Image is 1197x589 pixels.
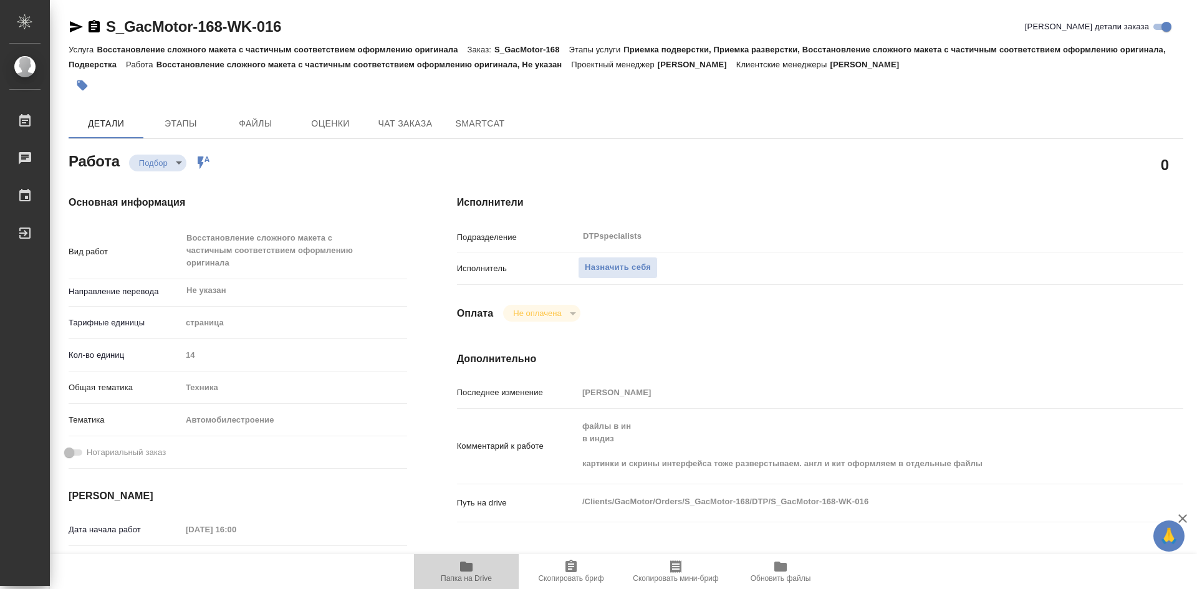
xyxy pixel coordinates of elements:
h2: Работа [69,149,120,171]
span: Чат заказа [375,116,435,132]
p: Путь на drive [457,497,578,509]
button: Скопировать ссылку [87,19,102,34]
div: Автомобилестроение [181,409,407,431]
p: Восстановление сложного макета с частичным соответствием оформлению оригинала [97,45,467,54]
p: Клиентские менеджеры [736,60,830,69]
button: 🙏 [1153,520,1185,552]
input: Пустое поле [181,346,407,364]
p: Восстановление сложного макета с частичным соответствием оформлению оригинала, Не указан [156,60,572,69]
div: Подбор [129,155,186,171]
span: Этапы [151,116,211,132]
button: Скопировать мини-бриф [623,554,728,589]
span: Файлы [226,116,286,132]
button: Назначить себя [578,257,658,279]
a: S_GacMotor-168-WK-016 [106,18,281,35]
textarea: /Clients/GacMotor/Orders/S_GacMotor-168/DTP/S_GacMotor-168-WK-016 [578,491,1123,512]
p: Тематика [69,414,181,426]
h4: [PERSON_NAME] [69,489,407,504]
input: Пустое поле [578,383,1123,401]
button: Обновить файлы [728,554,833,589]
span: Детали [76,116,136,132]
span: Папка на Drive [441,574,492,583]
p: Подразделение [457,231,578,244]
h4: Дополнительно [457,352,1183,366]
span: SmartCat [450,116,510,132]
p: Кол-во единиц [69,349,181,362]
span: 🙏 [1158,523,1180,549]
textarea: файлы в ин в индиз картинки и скрины интерфейса тоже разверстываем. англ и кит оформляем в отдель... [578,416,1123,474]
h2: 0 [1161,154,1169,175]
h4: Исполнители [457,195,1183,210]
p: Последнее изменение [457,386,578,399]
p: [PERSON_NAME] [658,60,736,69]
div: Техника [181,377,407,398]
p: Проектный менеджер [571,60,657,69]
p: Работа [126,60,156,69]
span: Назначить себя [585,261,651,275]
p: Комментарий к работе [457,440,578,453]
span: Обновить файлы [751,574,811,583]
p: Заказ: [468,45,494,54]
button: Скопировать ссылку для ЯМессенджера [69,19,84,34]
p: Этапы услуги [569,45,624,54]
p: Общая тематика [69,381,181,394]
p: Вид работ [69,246,181,258]
input: Пустое поле [181,520,291,539]
p: Направление перевода [69,285,181,298]
p: [PERSON_NAME] [830,60,908,69]
button: Подбор [135,158,171,168]
span: Скопировать бриф [538,574,603,583]
p: S_GacMotor-168 [494,45,569,54]
div: страница [181,312,407,333]
div: Подбор [503,305,580,322]
h4: Основная информация [69,195,407,210]
h4: Оплата [457,306,494,321]
button: Добавить тэг [69,72,96,99]
span: Скопировать мини-бриф [633,574,718,583]
p: Тарифные единицы [69,317,181,329]
button: Не оплачена [509,308,565,318]
p: Исполнитель [457,262,578,275]
button: Скопировать бриф [519,554,623,589]
p: Услуга [69,45,97,54]
span: [PERSON_NAME] детали заказа [1025,21,1149,33]
button: Папка на Drive [414,554,519,589]
p: Дата начала работ [69,524,181,536]
span: Нотариальный заказ [87,446,166,459]
span: Оценки [300,116,360,132]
